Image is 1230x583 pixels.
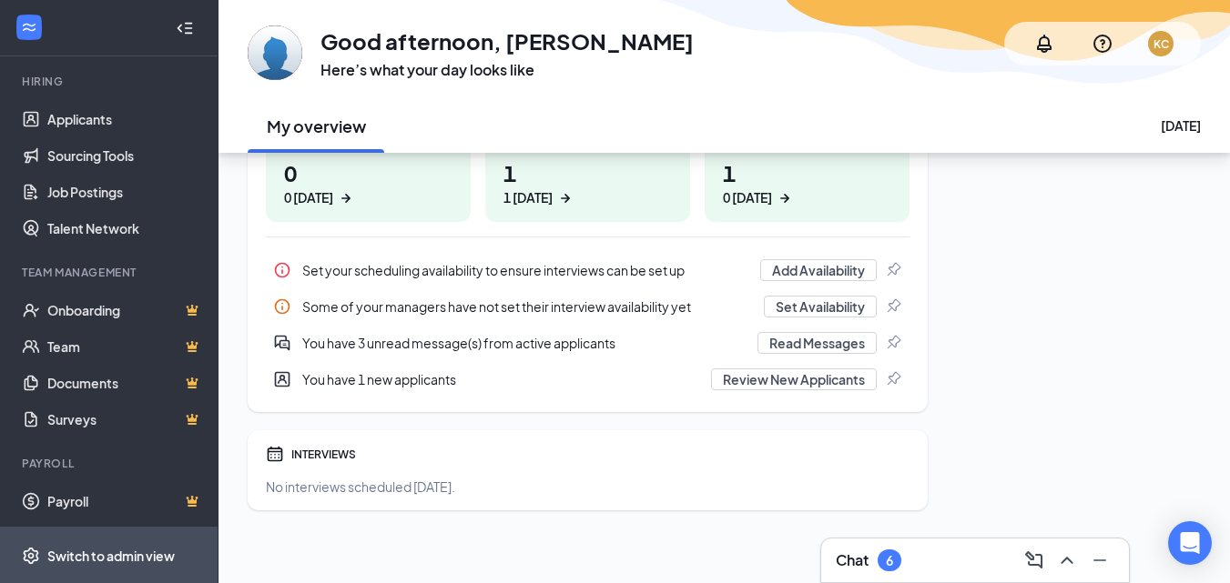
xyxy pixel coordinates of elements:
button: Set Availability [764,296,877,317]
svg: WorkstreamLogo [20,18,38,36]
div: You have 1 new applicants [266,361,910,397]
a: TeamCrown [47,328,203,365]
svg: DoubleChatActive [273,334,291,352]
div: Payroll [22,456,199,471]
a: New hires10 [DATE]ArrowRight [705,124,910,222]
button: Minimize [1085,546,1114,575]
h1: 0 [284,157,452,207]
button: ChevronUp [1052,546,1082,575]
button: Review New Applicants [711,368,877,390]
div: 1 [DATE] [503,188,553,207]
svg: QuestionInfo [1092,33,1113,55]
svg: ComposeMessage [1023,549,1045,571]
button: Read Messages [757,332,877,354]
div: 0 [DATE] [723,188,772,207]
svg: UserEntity [273,370,291,388]
svg: Notifications [1033,33,1055,55]
svg: Calendar [266,445,284,463]
svg: Pin [884,370,902,388]
img: Katherine Crouse [248,25,302,80]
h3: Chat [836,550,869,570]
div: [DATE] [1161,116,1201,135]
svg: ChevronUp [1056,549,1078,571]
div: Some of your managers have not set their interview availability yet [266,288,910,325]
div: INTERVIEWS [291,447,910,462]
div: Open Intercom Messenger [1168,521,1212,565]
div: Some of your managers have not set their interview availability yet [302,297,753,316]
svg: Collapse [176,19,194,37]
div: You have 3 unread message(s) from active applicants [302,334,747,352]
a: Talent Network [47,210,203,246]
a: InfoSet your scheduling availability to ensure interviews can be set upAdd AvailabilityPin [266,252,910,288]
div: 6 [886,553,893,568]
div: You have 1 new applicants [302,370,700,388]
a: OnboardingCrown [47,292,203,328]
svg: Info [273,261,291,279]
button: Add Availability [760,259,877,281]
svg: Pin [884,334,902,352]
svg: Pin [884,261,902,279]
div: KC [1154,36,1169,52]
h3: Here’s what your day looks like [320,60,694,80]
a: DocumentsCrown [47,365,203,401]
a: Job Postings [47,174,203,210]
a: PayrollCrown [47,483,203,519]
div: 0 [DATE] [284,188,333,207]
a: DoubleChatActiveYou have 3 unread message(s) from active applicantsRead MessagesPin [266,325,910,361]
div: Switch to admin view [47,547,175,565]
svg: ArrowRight [556,189,574,207]
a: SurveysCrown [47,401,203,437]
svg: ArrowRight [776,189,794,207]
h1: Good afternoon, [PERSON_NAME] [320,25,694,56]
a: Interviews11 [DATE]ArrowRight [485,124,690,222]
a: Applicants [47,101,203,137]
div: You have 3 unread message(s) from active applicants [266,325,910,361]
h2: My overview [267,115,366,137]
div: Set your scheduling availability to ensure interviews can be set up [302,261,749,279]
h1: 1 [723,157,891,207]
svg: Pin [884,297,902,316]
a: InfoSome of your managers have not set their interview availability yetSet AvailabilityPin [266,288,910,325]
svg: Settings [22,547,40,565]
div: Set your scheduling availability to ensure interviews can be set up [266,252,910,288]
div: No interviews scheduled [DATE]. [266,477,910,496]
div: Hiring [22,74,199,89]
a: UserEntityYou have 1 new applicantsReview New ApplicantsPin [266,361,910,397]
div: Team Management [22,265,199,280]
button: ComposeMessage [1020,546,1049,575]
a: Sourcing Tools [47,137,203,174]
a: Applications00 [DATE]ArrowRight [266,124,471,222]
svg: Minimize [1089,549,1111,571]
h1: 1 [503,157,672,207]
svg: Info [273,297,291,316]
svg: ArrowRight [337,189,355,207]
